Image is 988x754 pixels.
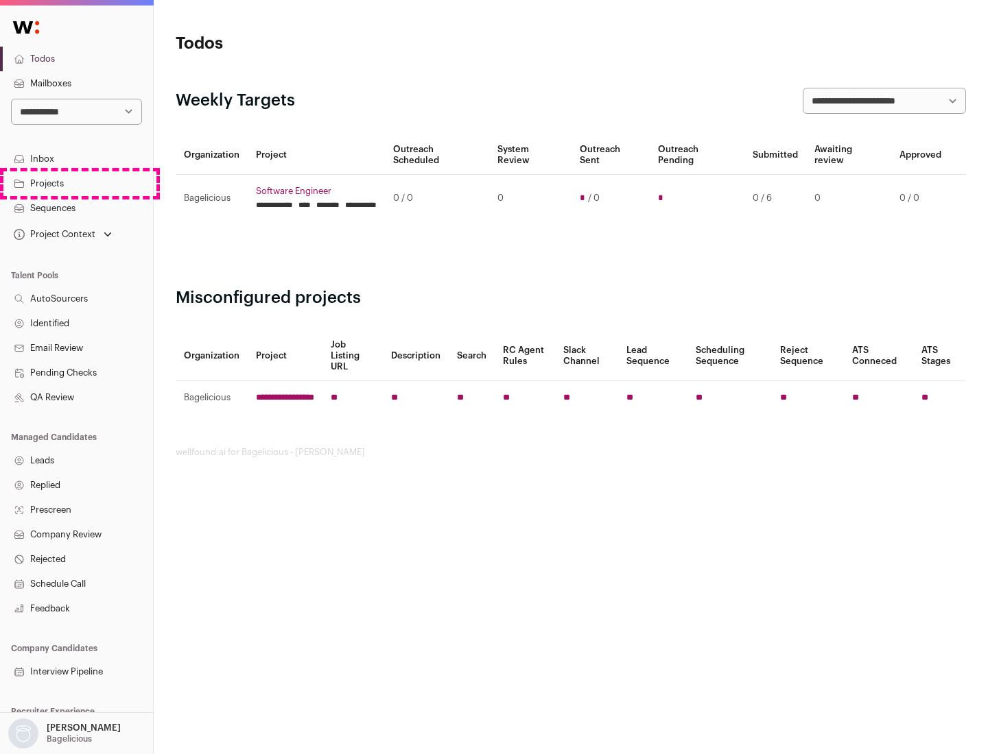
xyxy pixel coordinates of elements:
[176,175,248,222] td: Bagelicious
[744,175,806,222] td: 0 / 6
[248,331,322,381] th: Project
[176,331,248,381] th: Organization
[449,331,495,381] th: Search
[176,287,966,309] h2: Misconfigured projects
[489,175,571,222] td: 0
[650,136,744,175] th: Outreach Pending
[891,175,950,222] td: 0 / 0
[385,175,489,222] td: 0 / 0
[176,33,439,55] h1: Todos
[572,136,650,175] th: Outreach Sent
[618,331,687,381] th: Lead Sequence
[11,225,115,244] button: Open dropdown
[383,331,449,381] th: Description
[11,229,95,240] div: Project Context
[687,331,772,381] th: Scheduling Sequence
[256,186,377,197] a: Software Engineer
[555,331,618,381] th: Slack Channel
[176,447,966,458] footer: wellfound:ai for Bagelicious - [PERSON_NAME]
[5,14,47,41] img: Wellfound
[772,331,845,381] th: Reject Sequence
[176,90,295,112] h2: Weekly Targets
[913,331,966,381] th: ATS Stages
[176,136,248,175] th: Organization
[47,733,92,744] p: Bagelicious
[385,136,489,175] th: Outreach Scheduled
[588,193,600,204] span: / 0
[248,136,385,175] th: Project
[744,136,806,175] th: Submitted
[5,718,123,749] button: Open dropdown
[47,722,121,733] p: [PERSON_NAME]
[495,331,554,381] th: RC Agent Rules
[806,175,891,222] td: 0
[844,331,913,381] th: ATS Conneced
[806,136,891,175] th: Awaiting review
[891,136,950,175] th: Approved
[176,381,248,415] td: Bagelicious
[322,331,383,381] th: Job Listing URL
[489,136,571,175] th: System Review
[8,718,38,749] img: nopic.png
